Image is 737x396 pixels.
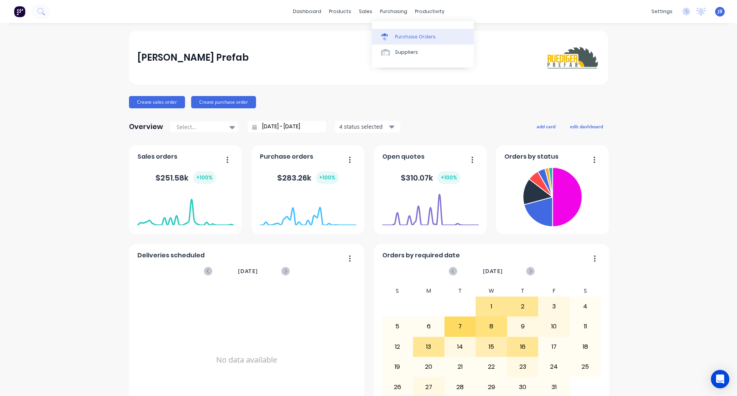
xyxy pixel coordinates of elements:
span: Orders by required date [382,251,460,260]
div: + 100 % [438,171,460,184]
div: productivity [411,6,448,17]
div: purchasing [376,6,411,17]
div: Suppliers [395,49,418,56]
div: 9 [507,317,538,336]
div: Overview [129,119,163,134]
button: add card [532,121,560,131]
div: 6 [413,317,444,336]
div: $ 251.58k [155,171,216,184]
div: 10 [539,317,569,336]
button: 4 status selected [335,121,400,133]
button: Create purchase order [191,96,256,108]
div: 17 [539,337,569,356]
div: T [445,285,476,297]
div: 4 status selected [339,123,388,131]
a: dashboard [289,6,325,17]
div: S [570,285,601,297]
div: [PERSON_NAME] Prefab [137,50,249,65]
div: W [476,285,507,297]
div: S [382,285,413,297]
div: 4 [570,297,601,316]
span: [DATE] [238,267,258,275]
div: $ 283.26k [277,171,339,184]
div: Open Intercom Messenger [711,370,729,388]
div: 22 [476,357,507,376]
div: 19 [382,357,413,376]
div: 14 [445,337,476,356]
span: Orders by status [504,152,559,161]
div: 11 [570,317,601,336]
span: Purchase orders [260,152,313,161]
div: 15 [476,337,507,356]
div: 23 [507,357,538,376]
div: $ 310.07k [401,171,460,184]
div: 3 [539,297,569,316]
span: JB [718,8,722,15]
a: Purchase Orders [372,29,474,44]
span: Sales orders [137,152,177,161]
div: sales [355,6,376,17]
div: 20 [413,357,444,376]
img: Ruediger Prefab [546,44,600,71]
button: Create sales order [129,96,185,108]
div: 1 [476,297,507,316]
div: + 100 % [193,171,216,184]
div: 25 [570,357,601,376]
span: Open quotes [382,152,425,161]
div: F [538,285,570,297]
img: Factory [14,6,25,17]
button: edit dashboard [565,121,608,131]
div: 16 [507,337,538,356]
span: [DATE] [483,267,503,275]
div: 7 [445,317,476,336]
div: 8 [476,317,507,336]
div: + 100 % [316,171,339,184]
div: 13 [413,337,444,356]
a: Suppliers [372,45,474,60]
div: 21 [445,357,476,376]
div: T [507,285,539,297]
div: M [413,285,445,297]
div: Purchase Orders [395,33,436,40]
div: products [325,6,355,17]
div: 18 [570,337,601,356]
div: 5 [382,317,413,336]
div: 12 [382,337,413,356]
div: 2 [507,297,538,316]
div: settings [648,6,676,17]
div: 24 [539,357,569,376]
